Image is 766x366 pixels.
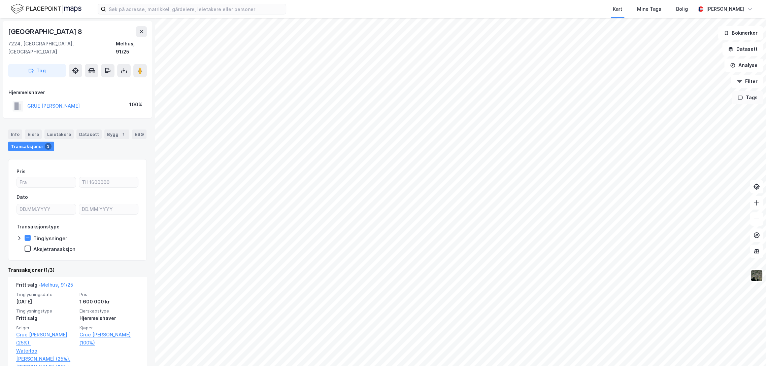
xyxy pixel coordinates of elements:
div: 1 [120,131,127,138]
iframe: Chat Widget [732,334,766,366]
span: Kjøper [79,325,139,331]
a: Waterloo [PERSON_NAME] (25%), [16,347,75,363]
div: 1 600 000 kr [79,298,139,306]
img: logo.f888ab2527a4732fd821a326f86c7f29.svg [11,3,81,15]
div: [DATE] [16,298,75,306]
div: 3 [45,143,52,150]
button: Filter [731,75,763,88]
span: Eierskapstype [79,308,139,314]
div: Info [8,130,22,139]
span: Tinglysningstype [16,308,75,314]
div: ESG [132,130,146,139]
button: Bokmerker [718,26,763,40]
input: DD.MM.YYYY [79,204,138,214]
input: Søk på adresse, matrikkel, gårdeiere, leietakere eller personer [106,4,286,14]
div: Dato [16,193,28,201]
div: 7224, [GEOGRAPHIC_DATA], [GEOGRAPHIC_DATA] [8,40,116,56]
div: Fritt salg [16,314,75,322]
div: Aksjetransaksjon [33,246,75,252]
input: Fra [17,177,76,187]
div: Mine Tags [637,5,661,13]
div: Bygg [104,130,129,139]
div: Leietakere [44,130,74,139]
div: Datasett [76,130,102,139]
div: Eiere [25,130,42,139]
div: Bolig [676,5,688,13]
button: Tag [8,64,66,77]
div: [PERSON_NAME] [706,5,744,13]
span: Tinglysningsdato [16,292,75,297]
div: 100% [129,101,142,109]
a: Melhus, 91/25 [41,282,73,288]
div: Melhus, 91/25 [116,40,147,56]
div: Transaksjoner (1/3) [8,266,147,274]
div: Hjemmelshaver [8,88,146,97]
a: Grue [PERSON_NAME] (25%), [16,331,75,347]
img: 9k= [750,269,763,282]
input: DD.MM.YYYY [17,204,76,214]
button: Tags [732,91,763,104]
button: Datasett [722,42,763,56]
input: Til 1600000 [79,177,138,187]
span: Pris [79,292,139,297]
span: Selger [16,325,75,331]
div: Kart [613,5,622,13]
div: Fritt salg - [16,281,73,292]
a: Grue [PERSON_NAME] (100%) [79,331,139,347]
div: [GEOGRAPHIC_DATA] 8 [8,26,84,37]
div: Kontrollprogram for chat [732,334,766,366]
div: Hjemmelshaver [79,314,139,322]
div: Transaksjoner [8,142,54,151]
div: Pris [16,168,26,176]
div: Transaksjonstype [16,223,60,231]
div: Tinglysninger [33,235,67,242]
button: Analyse [724,59,763,72]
